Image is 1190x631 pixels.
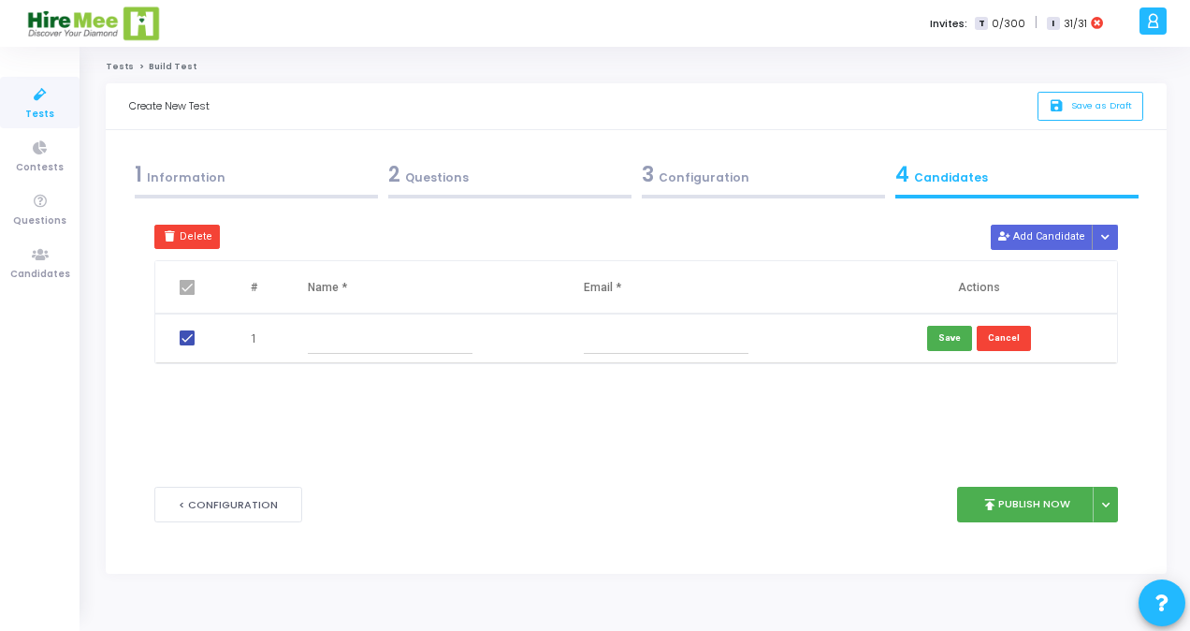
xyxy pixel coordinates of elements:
[388,159,631,190] div: Questions
[895,159,1139,190] div: Candidates
[1071,99,1132,111] span: Save as Draft
[223,261,290,314] th: #
[977,326,1031,351] button: Cancel
[129,83,210,129] div: Create New Test
[841,261,1117,314] th: Actions
[1092,225,1118,250] div: Button group with nested dropdown
[25,107,54,123] span: Tests
[106,61,134,72] a: Tests
[1049,98,1068,114] i: save
[129,154,383,204] a: 1Information
[992,16,1025,32] span: 0/300
[930,16,967,32] label: Invites:
[1035,13,1038,33] span: |
[13,213,66,229] span: Questions
[927,326,972,351] button: Save
[565,261,841,314] th: Email *
[289,261,565,314] th: Name *
[135,159,378,190] div: Information
[135,160,142,189] span: 1
[991,225,1094,250] button: Add Candidate
[642,160,654,189] span: 3
[10,267,70,283] span: Candidates
[16,160,64,176] span: Contests
[1047,17,1059,31] span: I
[383,154,636,204] a: 2Questions
[636,154,890,204] a: 3Configuration
[154,487,302,523] button: < Configuration
[981,496,998,513] i: publish
[251,330,257,347] span: 1
[957,487,1095,523] button: publishPublish Now
[890,154,1143,204] a: 4Candidates
[149,61,196,72] span: Build Test
[975,17,987,31] span: T
[642,159,885,190] div: Configuration
[1038,92,1143,121] button: saveSave as Draft
[154,225,220,249] button: Delete
[388,160,400,189] span: 2
[895,160,909,189] span: 4
[26,5,162,42] img: logo
[106,61,1167,73] nav: breadcrumb
[1064,16,1087,32] span: 31/31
